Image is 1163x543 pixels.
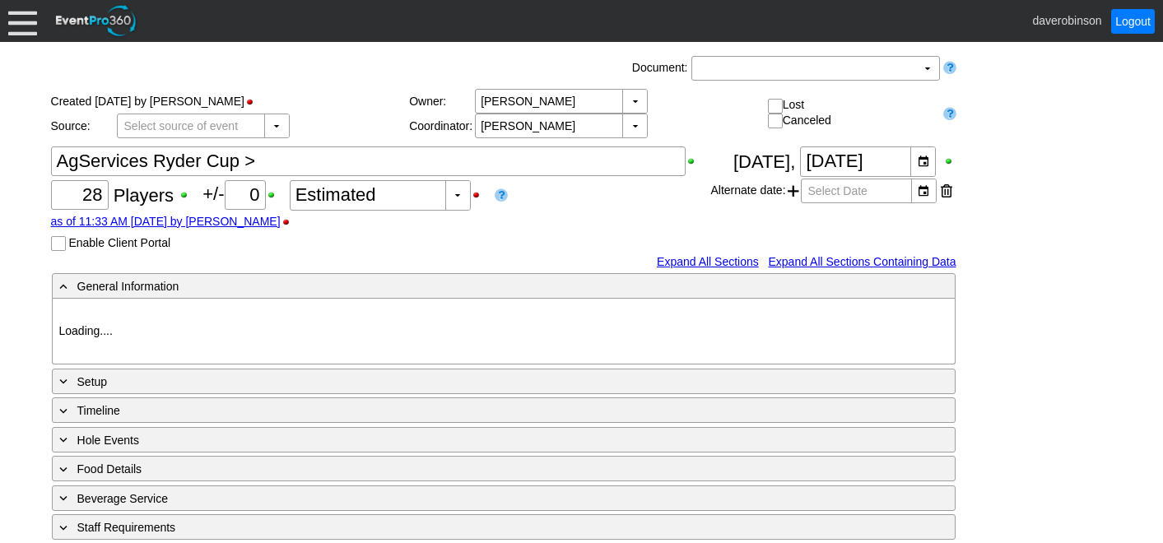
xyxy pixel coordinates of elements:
[8,7,37,35] div: Menu: Click or 'Crtl+M' to toggle menu open/close
[56,459,884,478] div: Food Details
[121,114,242,137] span: Select source of event
[51,119,117,132] div: Source:
[77,404,120,417] span: Timeline
[805,179,871,202] span: Select Date
[56,489,884,508] div: Beverage Service
[768,255,956,268] a: Expand All Sections Containing Data
[179,189,198,201] div: Show Guest Count when printing; click to hide Guest Count when printing.
[77,375,108,388] span: Setup
[56,372,884,391] div: Setup
[788,179,799,203] span: Add another alternate date
[409,119,475,132] div: Coordinator:
[77,434,139,447] span: Hole Events
[657,255,759,268] a: Expand All Sections
[77,280,179,293] span: General Information
[943,155,956,167] div: Show Event Date when printing; click to hide Event Date when printing.
[51,215,281,228] a: as of 11:33 AM [DATE] by [PERSON_NAME]
[266,189,285,201] div: Show Plus/Minus Count when printing; click to hide Plus/Minus Count when printing.
[941,179,952,203] div: Remove this date
[733,151,795,171] span: [DATE],
[114,184,174,205] span: Players
[202,183,289,204] span: +/-
[77,492,169,505] span: Beverage Service
[281,216,300,228] div: Hide Guest Count Stamp when printing; click to show Guest Count Stamp when printing.
[53,2,139,39] img: EventPro360
[471,189,490,201] div: Hide Guest Count Status when printing; click to show Guest Count Status when printing.
[51,89,410,114] div: Created [DATE] by [PERSON_NAME]
[56,276,884,295] div: General Information
[56,401,884,420] div: Timeline
[244,96,263,108] div: Hide Status Bar when printing; click to show Status Bar when printing.
[409,95,475,108] div: Owner:
[686,155,705,167] div: Show Event Title when printing; click to hide Event Title when printing.
[77,521,176,534] span: Staff Requirements
[710,177,956,205] div: Alternate date:
[77,462,142,476] span: Food Details
[59,323,948,340] p: Loading....
[68,236,170,249] label: Enable Client Portal
[1032,13,1101,26] span: daverobinson
[56,430,884,449] div: Hole Events
[1111,9,1155,34] a: Logout
[629,56,691,81] div: Document:
[768,98,936,128] div: Lost Canceled
[56,517,884,536] div: Staff Requirements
